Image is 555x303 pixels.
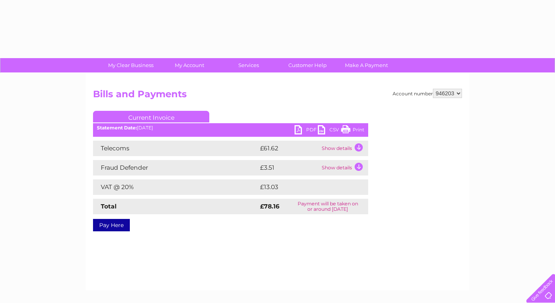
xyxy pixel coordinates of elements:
[93,219,130,231] a: Pay Here
[258,179,352,195] td: £13.03
[258,160,320,176] td: £3.51
[287,199,368,214] td: Payment will be taken on or around [DATE]
[93,89,462,103] h2: Bills and Payments
[320,141,368,156] td: Show details
[217,58,281,72] a: Services
[93,125,368,131] div: [DATE]
[393,89,462,98] div: Account number
[97,125,137,131] b: Statement Date:
[101,203,117,210] strong: Total
[295,125,318,136] a: PDF
[93,111,209,122] a: Current Invoice
[93,179,258,195] td: VAT @ 20%
[258,141,320,156] td: £61.62
[93,141,258,156] td: Telecoms
[158,58,222,72] a: My Account
[276,58,340,72] a: Customer Help
[341,125,364,136] a: Print
[93,160,258,176] td: Fraud Defender
[334,58,398,72] a: Make A Payment
[99,58,163,72] a: My Clear Business
[318,125,341,136] a: CSV
[260,203,279,210] strong: £78.16
[320,160,368,176] td: Show details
